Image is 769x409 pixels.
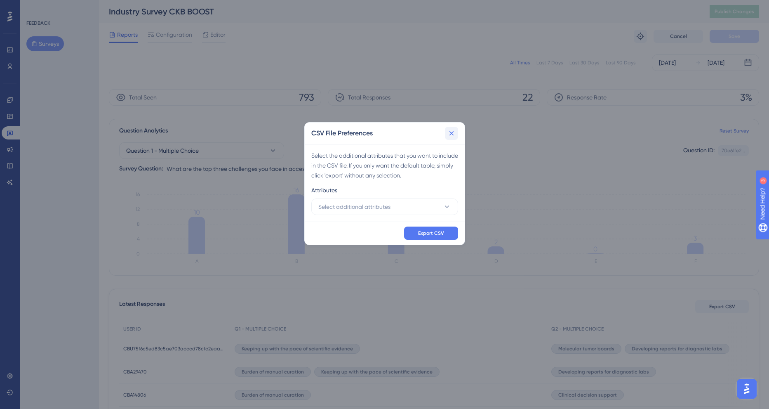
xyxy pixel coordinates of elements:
iframe: UserGuiding AI Assistant Launcher [734,376,759,401]
span: Need Help? [19,2,52,12]
h2: CSV File Preferences [311,128,373,138]
span: Attributes [311,185,337,195]
div: Select the additional attributes that you want to include in the CSV file. If you only want the d... [311,151,458,180]
div: 3 [57,4,60,11]
span: Select additional attributes [318,202,390,212]
span: Export CSV [418,230,444,236]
